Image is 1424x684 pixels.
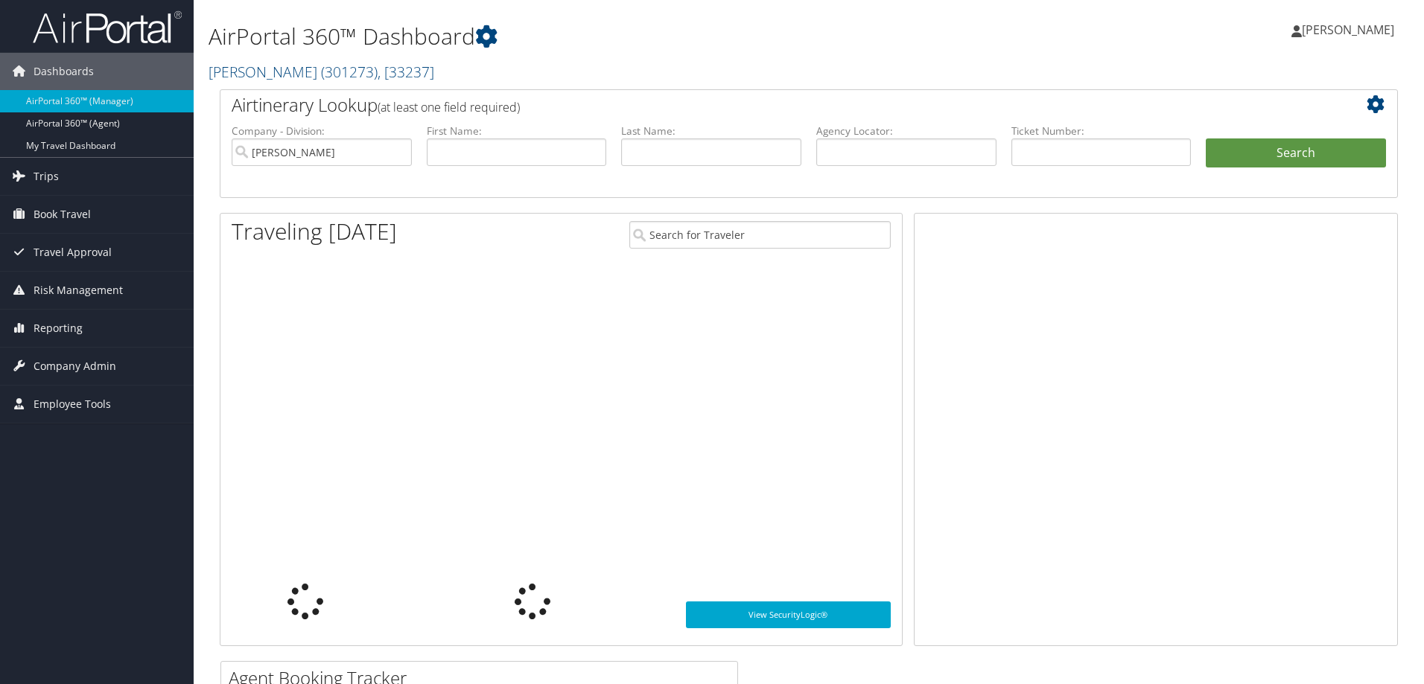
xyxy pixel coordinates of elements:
[232,124,412,138] label: Company - Division:
[378,62,434,82] span: , [ 33237 ]
[34,234,112,271] span: Travel Approval
[1302,22,1394,38] span: [PERSON_NAME]
[621,124,801,138] label: Last Name:
[378,99,520,115] span: (at least one field required)
[232,92,1288,118] h2: Airtinerary Lookup
[629,221,891,249] input: Search for Traveler
[232,216,397,247] h1: Traveling [DATE]
[34,348,116,385] span: Company Admin
[209,62,434,82] a: [PERSON_NAME]
[1011,124,1192,138] label: Ticket Number:
[427,124,607,138] label: First Name:
[1206,138,1386,168] button: Search
[34,196,91,233] span: Book Travel
[686,601,891,628] a: View SecurityLogic®
[34,310,83,347] span: Reporting
[33,10,182,45] img: airportal-logo.png
[816,124,997,138] label: Agency Locator:
[321,62,378,82] span: ( 301273 )
[34,272,123,309] span: Risk Management
[34,158,59,195] span: Trips
[1291,7,1409,52] a: [PERSON_NAME]
[209,21,1009,52] h1: AirPortal 360™ Dashboard
[34,53,94,90] span: Dashboards
[34,386,111,423] span: Employee Tools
